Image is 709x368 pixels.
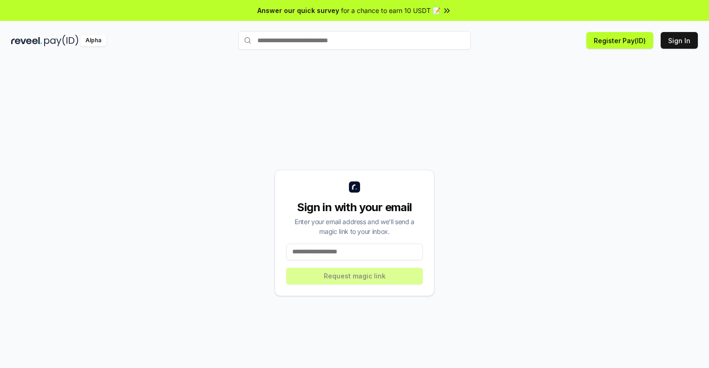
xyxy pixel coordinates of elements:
div: Alpha [80,35,106,46]
span: Answer our quick survey [257,6,339,15]
img: reveel_dark [11,35,42,46]
div: Sign in with your email [286,200,423,215]
span: for a chance to earn 10 USDT 📝 [341,6,440,15]
img: pay_id [44,35,79,46]
img: logo_small [349,181,360,193]
button: Sign In [661,32,698,49]
button: Register Pay(ID) [586,32,653,49]
div: Enter your email address and we’ll send a magic link to your inbox. [286,217,423,236]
